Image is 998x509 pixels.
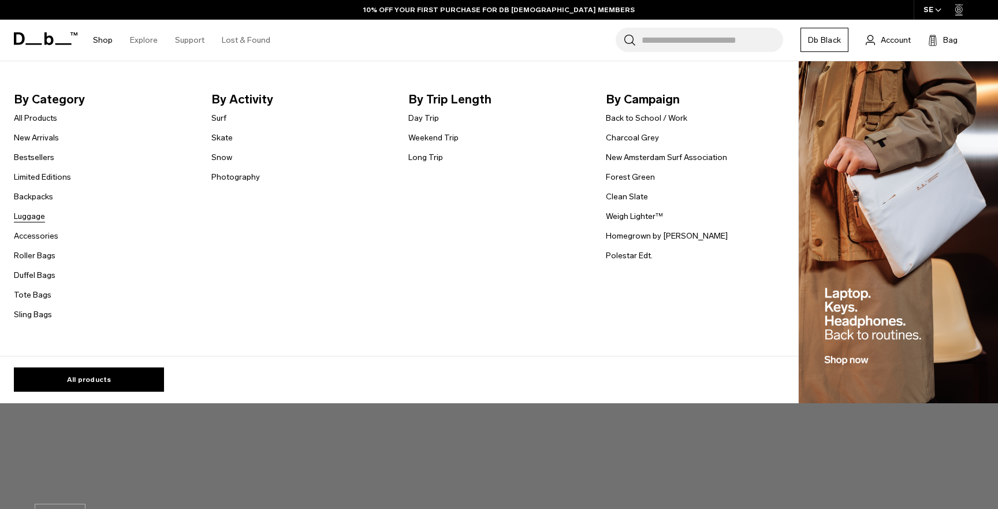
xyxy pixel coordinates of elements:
[928,33,958,47] button: Bag
[408,90,587,109] span: By Trip Length
[408,151,443,164] a: Long Trip
[866,33,911,47] a: Account
[14,112,57,124] a: All Products
[211,112,226,124] a: Surf
[606,250,653,262] a: Polestar Edt.
[14,90,193,109] span: By Category
[14,171,71,183] a: Limited Editions
[606,230,728,242] a: Homegrown by [PERSON_NAME]
[799,61,998,404] img: Db
[14,269,55,281] a: Duffel Bags
[14,309,52,321] a: Sling Bags
[606,90,785,109] span: By Campaign
[14,250,55,262] a: Roller Bags
[211,171,260,183] a: Photography
[14,191,53,203] a: Backpacks
[14,289,51,301] a: Tote Bags
[84,20,279,61] nav: Main Navigation
[408,132,459,144] a: Weekend Trip
[130,20,158,61] a: Explore
[881,34,911,46] span: Account
[14,151,54,164] a: Bestsellers
[800,28,848,52] a: Db Black
[93,20,113,61] a: Shop
[175,20,204,61] a: Support
[211,132,233,144] a: Skate
[363,5,635,15] a: 10% OFF YOUR FIRST PURCHASE FOR DB [DEMOGRAPHIC_DATA] MEMBERS
[943,34,958,46] span: Bag
[606,191,648,203] a: Clean Slate
[606,151,727,164] a: New Amsterdam Surf Association
[606,112,687,124] a: Back to School / Work
[408,112,439,124] a: Day Trip
[211,90,390,109] span: By Activity
[14,132,59,144] a: New Arrivals
[222,20,270,61] a: Lost & Found
[14,367,164,392] a: All products
[606,210,663,222] a: Weigh Lighter™
[606,132,659,144] a: Charcoal Grey
[606,171,655,183] a: Forest Green
[211,151,232,164] a: Snow
[14,210,45,222] a: Luggage
[14,230,58,242] a: Accessories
